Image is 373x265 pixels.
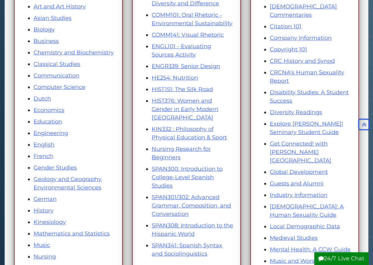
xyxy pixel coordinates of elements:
[152,74,198,81] a: HE254: Nutrition
[34,3,86,10] a: Art and Art History
[152,194,231,217] a: SPAN301/302: Advanced Grammar, Composition, and Conversation
[34,61,80,67] a: Classical Studies
[152,43,211,58] a: ENGL101 - Evaluating Sources Activity
[34,207,53,214] a: History
[270,235,318,241] a: Medieval Studies
[34,107,64,114] a: Economics
[270,46,307,53] a: Copyright 101
[34,253,56,260] a: Nursing
[34,26,55,33] a: Biology
[357,121,371,128] a: Back to Top
[270,203,344,218] a: [DEMOGRAPHIC_DATA]: A Human Sexuality Guide
[270,192,327,198] a: Industry Information
[270,35,332,41] a: Company Information
[34,164,77,171] a: Gender Studies
[152,126,227,141] a: KIN332 : Philosophy of Physical Education & Sport
[270,246,351,253] a: Mental Health: A CCW Guide
[270,140,331,164] a: Get Connected! with [PERSON_NAME][GEOGRAPHIC_DATA]
[152,146,211,161] a: Nursing Research for Beginners
[270,58,335,64] a: CRC History and Synod
[152,31,224,38] a: COMM141: Visual Rhetoric
[270,69,344,84] a: CRCNA's Human Sexuality Report
[34,219,66,225] a: Kinesiology
[270,23,302,30] a: Citation 101
[34,38,59,44] a: Business
[152,222,233,237] a: SPAN308: Introduction to the Hispanic World
[270,223,340,230] a: Local Demographic Data
[270,120,343,136] a: Explore [PERSON_NAME]! Seminary Student Guide
[270,180,324,187] a: Guests and Alumni
[34,49,114,56] a: Chemistry and Biochemistry
[152,12,233,27] a: COMM101: Oral Rhetoric - Environmental Sustainability
[34,15,71,21] a: Asian Studies
[152,63,220,70] a: ENGR339: Senior Design
[34,130,68,137] a: Engineering
[314,252,368,265] button: 24/7 Live Chat
[34,196,57,202] a: German
[270,169,328,175] a: Global Development
[34,153,53,160] a: French
[34,95,51,102] a: Dutch
[34,72,79,79] a: Communication
[34,141,54,148] a: English
[34,176,102,191] a: Geology and Geography, Environmental Sciences
[152,97,218,121] a: HIST376: Women and Gender in Early Modern [GEOGRAPHIC_DATA]
[270,109,322,116] a: Diversity Readings
[34,118,62,125] a: Education
[152,242,222,257] a: SPAN341: Spanish Syntax and Sociolinguistics
[34,230,110,237] a: Mathematics and Statistics
[34,242,50,249] a: Music
[152,86,213,93] a: HIST151: The Silk Road
[34,84,85,91] a: Computer Science
[152,165,223,189] a: SPAN300: Introduction to College-Level Spanish Studies
[270,3,337,18] a: [DEMOGRAPHIC_DATA] Commentaries
[270,89,349,104] a: Disability Studies: A Student Success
